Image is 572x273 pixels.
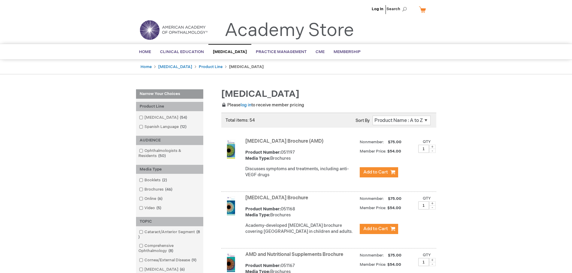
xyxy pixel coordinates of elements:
[225,118,255,123] span: Total items: 54
[387,253,402,258] span: $75.00
[387,149,402,154] span: $54.00
[360,149,386,154] strong: Member Price:
[221,102,304,108] span: Please to receive member pricing
[245,212,270,218] strong: Media Type:
[387,206,402,210] span: $54.00
[418,258,429,266] input: Qty
[360,252,384,259] strong: Nonmember:
[136,217,203,226] div: TOPIC
[363,169,388,175] span: Add to Cart
[241,102,251,108] a: log in
[136,165,203,174] div: Media Type
[136,102,203,111] div: Product Line
[138,205,164,211] a: Video5
[245,206,281,212] strong: Product Number:
[178,115,189,120] span: 54
[423,139,431,144] label: Qty
[158,64,192,69] a: [MEDICAL_DATA]
[245,252,343,257] a: AMD and Nutritional Supplements Brochure
[156,196,164,201] span: 6
[245,138,323,144] a: [MEDICAL_DATA] Brochure (AMD)
[138,196,165,202] a: Online6
[245,150,357,162] div: 051197 Brochures
[157,153,167,158] span: 50
[138,243,202,254] a: Comprehensive Ophthalmology8
[387,196,402,201] span: $75.00
[139,49,151,54] span: Home
[386,3,409,15] span: Search
[221,196,241,215] img: Amblyopia Brochure
[167,248,175,253] span: 8
[423,196,431,201] label: Qty
[178,267,186,272] span: 6
[360,224,398,234] button: Add to Cart
[387,140,402,144] span: $75.00
[225,20,354,41] a: Academy Store
[199,64,222,69] a: Product Line
[161,178,168,182] span: 2
[138,148,202,159] a: Ophthalmologists & Residents50
[245,206,357,218] div: 051168 Brochures
[179,124,188,129] span: 12
[360,206,386,210] strong: Member Price:
[221,89,299,99] span: [MEDICAL_DATA]
[138,124,189,130] a: Spanish Language12
[372,7,383,11] a: Log In
[334,49,361,54] span: Membership
[136,136,203,145] div: AUDIENCE
[221,253,241,272] img: AMD and Nutritional Supplements Brochure
[363,226,388,232] span: Add to Cart
[387,262,402,267] span: $54.00
[213,49,247,54] span: [MEDICAL_DATA]
[316,49,325,54] span: CME
[229,64,264,69] strong: [MEDICAL_DATA]
[245,156,270,161] strong: Media Type:
[138,257,199,263] a: Cornea/External Disease9
[141,64,152,69] a: Home
[138,229,202,240] a: Cataract/Anterior Segment8
[418,201,429,209] input: Qty
[360,138,384,146] strong: Nonmember:
[138,115,189,120] a: [MEDICAL_DATA]54
[360,195,384,203] strong: Nonmember:
[360,262,386,267] strong: Member Price:
[245,195,308,201] a: [MEDICAL_DATA] Brochure
[138,230,200,239] span: 8
[221,140,241,159] img: Age-Related Macular Degeneration Brochure (AMD)
[256,49,307,54] span: Practice Management
[423,253,431,257] label: Qty
[356,118,370,123] label: Sort By
[138,187,175,192] a: Brochures46
[190,258,198,263] span: 9
[245,223,357,235] p: Academy-developed [MEDICAL_DATA] brochure covering [GEOGRAPHIC_DATA] in children and adults.
[245,263,281,268] strong: Product Number:
[360,167,398,177] button: Add to Cart
[138,267,187,272] a: [MEDICAL_DATA]6
[418,145,429,153] input: Qty
[245,150,281,155] strong: Product Number:
[155,206,163,210] span: 5
[164,187,174,192] span: 46
[136,89,203,99] strong: Narrow Your Choices
[138,177,169,183] a: Booklets2
[160,49,204,54] span: Clinical Education
[245,166,357,178] p: Discusses symptoms and treatments, including anti-VEGF drugs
